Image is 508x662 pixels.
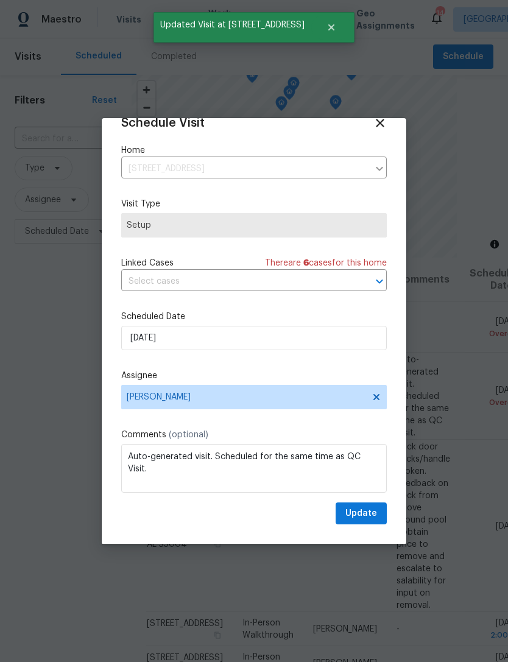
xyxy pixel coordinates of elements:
[121,370,387,382] label: Assignee
[336,502,387,525] button: Update
[121,272,353,291] input: Select cases
[303,259,309,267] span: 6
[345,506,377,521] span: Update
[121,429,387,441] label: Comments
[121,326,387,350] input: M/D/YYYY
[121,144,387,157] label: Home
[373,116,387,130] span: Close
[371,273,388,290] button: Open
[121,198,387,210] label: Visit Type
[127,392,365,402] span: [PERSON_NAME]
[121,257,174,269] span: Linked Cases
[265,257,387,269] span: There are case s for this home
[121,117,205,129] span: Schedule Visit
[311,15,351,40] button: Close
[121,444,387,493] textarea: Auto-generated visit. Scheduled for the same time as QC Visit.
[121,311,387,323] label: Scheduled Date
[153,12,311,38] span: Updated Visit at [STREET_ADDRESS]
[127,219,381,231] span: Setup
[169,431,208,439] span: (optional)
[121,160,369,178] input: Enter in an address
